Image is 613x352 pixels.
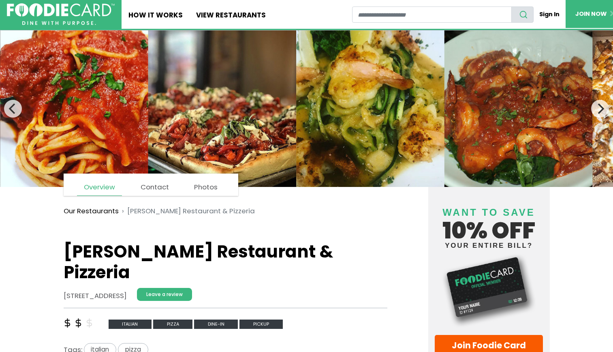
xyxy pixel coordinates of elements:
li: [PERSON_NAME] Restaurant & Pizzeria [119,206,255,217]
a: Contact [134,178,176,195]
input: restaurant search [352,6,512,23]
button: Next [591,100,609,118]
a: pizza [153,318,194,328]
span: Pickup [239,320,282,329]
nav: page links [64,174,238,196]
a: Sign In [534,6,566,22]
a: Overview [77,178,122,196]
nav: breadcrumb [64,201,387,221]
address: [STREET_ADDRESS] [64,291,127,301]
span: Dine-in [194,320,238,329]
a: italian [109,318,153,328]
a: Photos [188,178,225,195]
a: Leave a review [137,288,192,301]
button: Previous [4,100,22,118]
span: Want to save [442,207,535,218]
small: your entire bill? [435,242,543,249]
button: search [511,6,533,23]
img: Foodie Card [435,253,543,328]
h4: 10% off [435,197,543,249]
a: Dine-in [194,318,239,328]
img: FoodieCard; Eat, Drink, Save, Donate [7,3,115,25]
span: pizza [153,320,192,329]
a: Our Restaurants [64,206,119,216]
a: Pickup [239,318,282,328]
h1: [PERSON_NAME] Restaurant & Pizzeria [64,242,387,283]
span: italian [109,320,152,329]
